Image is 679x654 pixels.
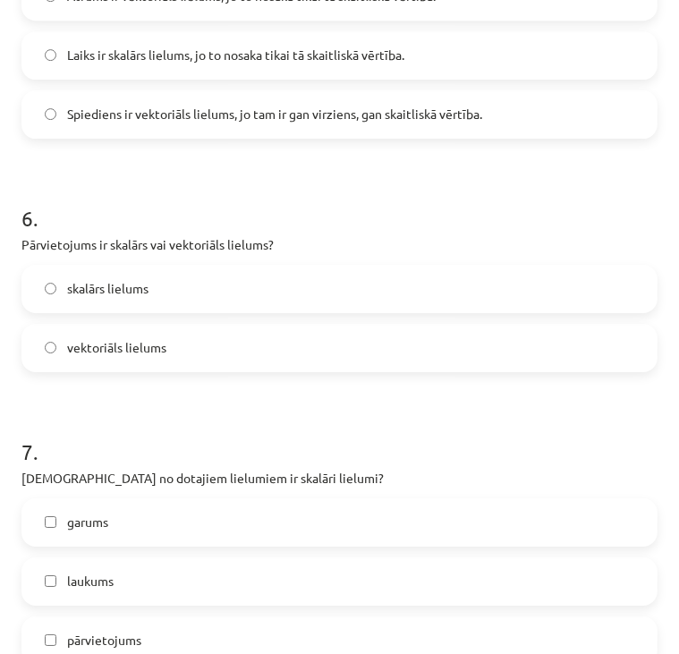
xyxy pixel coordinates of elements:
[67,631,141,650] span: pārvietojums
[21,174,658,230] h1: 6 .
[45,516,56,528] input: garums
[21,469,658,488] p: [DEMOGRAPHIC_DATA] no dotajiem lielumiem ir skalāri lielumi?
[21,408,658,463] h1: 7 .
[67,338,166,357] span: vektoriāls lielums
[45,634,56,646] input: pārvietojums
[45,49,56,61] input: Laiks ir skalārs lielums, jo to nosaka tikai tā skaitliskā vērtība.
[45,342,56,353] input: vektoriāls lielums
[67,572,114,590] span: laukums
[67,279,149,298] span: skalārs lielums
[67,513,108,531] span: garums
[45,108,56,120] input: Spiediens ir vektoriāls lielums, jo tam ir gan virziens, gan skaitliskā vērtība.
[67,46,404,64] span: Laiks ir skalārs lielums, jo to nosaka tikai tā skaitliskā vērtība.
[21,235,658,254] p: Pārvietojums ir skalārs vai vektoriāls lielums?
[67,105,482,123] span: Spiediens ir vektoriāls lielums, jo tam ir gan virziens, gan skaitliskā vērtība.
[45,575,56,587] input: laukums
[45,283,56,294] input: skalārs lielums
